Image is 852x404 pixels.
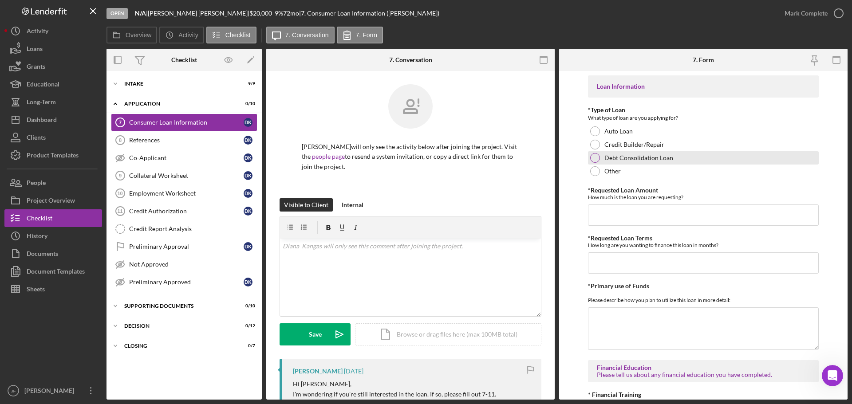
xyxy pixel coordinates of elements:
[27,263,85,282] div: Document Templates
[117,191,122,196] tspan: 10
[588,290,819,303] div: _ Please describe how you plan to utilize this loan in more detail:
[280,198,333,212] button: Visible to Client
[299,10,439,17] div: | 7. Consumer Loan Information ([PERSON_NAME])
[27,22,48,42] div: Activity
[244,136,252,145] div: D K
[4,129,102,146] button: Clients
[111,184,257,202] a: 10Employment WorksheetDK
[27,111,57,131] div: Dashboard
[244,153,252,162] div: D K
[4,263,102,280] a: Document Templates
[244,171,252,180] div: D K
[293,389,496,399] p: I'm wondering if you're still interested in the loan. If so, please fill out 7-11.
[117,208,122,214] tspan: 11
[389,56,432,63] div: 7. Conversation
[129,190,244,197] div: Employment Worksheet
[4,111,102,129] a: Dashboard
[111,114,257,131] a: 7Consumer Loan InformationDK
[4,174,102,192] a: People
[4,22,102,40] a: Activity
[302,142,519,172] p: [PERSON_NAME] will only see the activity below after joining the project. Visit the to resend a s...
[27,209,52,229] div: Checklist
[27,227,47,247] div: History
[4,75,102,93] a: Educational
[597,83,810,90] div: Loan Information
[27,58,45,78] div: Grants
[588,194,819,200] div: How much is the loan you are requesting?
[27,93,56,113] div: Long-Term
[283,10,299,17] div: 72 mo
[588,282,649,290] label: *Primary use of Funds
[604,168,621,175] label: Other
[4,280,102,298] button: Sheets
[129,119,244,126] div: Consumer Loan Information
[135,10,148,17] div: |
[111,238,257,255] a: Preliminary ApprovalDK
[111,255,257,273] a: Not Approved
[119,173,122,178] tspan: 9
[119,137,122,143] tspan: 8
[4,382,102,400] button: JF[PERSON_NAME]
[27,174,46,194] div: People
[11,388,16,393] text: JF
[244,278,252,286] div: D K
[312,153,345,160] a: people page
[588,242,819,248] div: How long are you wanting to finance this loan in months?
[106,27,157,43] button: Overview
[4,245,102,263] a: Documents
[822,365,843,386] iframe: Intercom live chat
[178,31,198,39] label: Activity
[124,101,233,106] div: Application
[129,154,244,161] div: Co-Applicant
[4,227,102,245] button: History
[244,189,252,198] div: D K
[604,141,664,148] label: Credit Builder/Repair
[27,75,59,95] div: Educational
[4,40,102,58] button: Loans
[124,343,233,349] div: Closing
[244,242,252,251] div: D K
[111,149,257,167] a: Co-ApplicantDK
[4,58,102,75] button: Grants
[4,209,102,227] button: Checklist
[124,303,233,309] div: Supporting Documents
[588,186,658,194] label: *Requested Loan Amount
[225,31,251,39] label: Checklist
[342,198,363,212] div: Internal
[776,4,848,22] button: Mark Complete
[129,243,244,250] div: Preliminary Approval
[244,207,252,216] div: D K
[111,131,257,149] a: 8ReferencesDK
[239,81,255,86] div: 9 / 9
[4,146,102,164] button: Product Templates
[124,81,233,86] div: Intake
[309,323,322,345] div: Save
[293,379,496,389] p: Hi [PERSON_NAME],
[111,202,257,220] a: 11Credit AuthorizationDK
[337,198,368,212] button: Internal
[239,303,255,309] div: 0 / 10
[111,273,257,291] a: Preliminary ApprovedDK
[129,225,257,232] div: Credit Report Analysis
[239,343,255,349] div: 0 / 7
[275,10,283,17] div: 9 %
[604,128,633,135] label: Auto Loan
[27,192,75,212] div: Project Overview
[588,391,819,398] div: * Financial Training
[266,27,335,43] button: 7. Conversation
[356,31,377,39] label: 7. Form
[106,8,128,19] div: Open
[27,40,43,60] div: Loans
[148,10,249,17] div: [PERSON_NAME] [PERSON_NAME] |
[22,382,80,402] div: [PERSON_NAME]
[604,154,673,161] label: Debt Consolidation Loan
[337,27,383,43] button: 7. Form
[126,31,151,39] label: Overview
[244,118,252,127] div: D K
[135,9,146,17] b: N/A
[129,137,244,144] div: References
[124,323,233,329] div: Decision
